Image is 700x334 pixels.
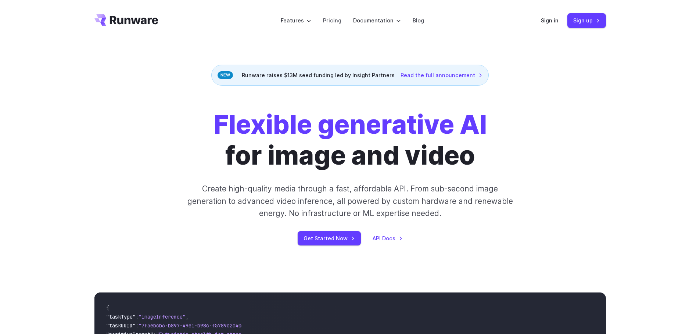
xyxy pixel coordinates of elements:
span: "imageInference" [139,313,186,320]
strong: Flexible generative AI [213,109,487,140]
div: Runware raises $13M seed funding led by Insight Partners [211,65,489,86]
span: "7f3ebcb6-b897-49e1-b98c-f5789d2d40d7" [139,322,250,329]
span: : [136,313,139,320]
p: Create high-quality media through a fast, affordable API. From sub-second image generation to adv... [186,183,514,219]
a: Get Started Now [298,231,361,245]
span: : [136,322,139,329]
h1: for image and video [213,109,487,171]
a: Sign in [541,16,559,25]
a: Go to / [94,14,158,26]
span: "taskUUID" [106,322,136,329]
label: Features [281,16,311,25]
a: Pricing [323,16,341,25]
span: { [106,305,109,311]
span: , [186,313,189,320]
a: Sign up [567,13,606,28]
label: Documentation [353,16,401,25]
a: Blog [413,16,424,25]
a: Read the full announcement [401,71,482,79]
span: "taskType" [106,313,136,320]
a: API Docs [373,234,403,243]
